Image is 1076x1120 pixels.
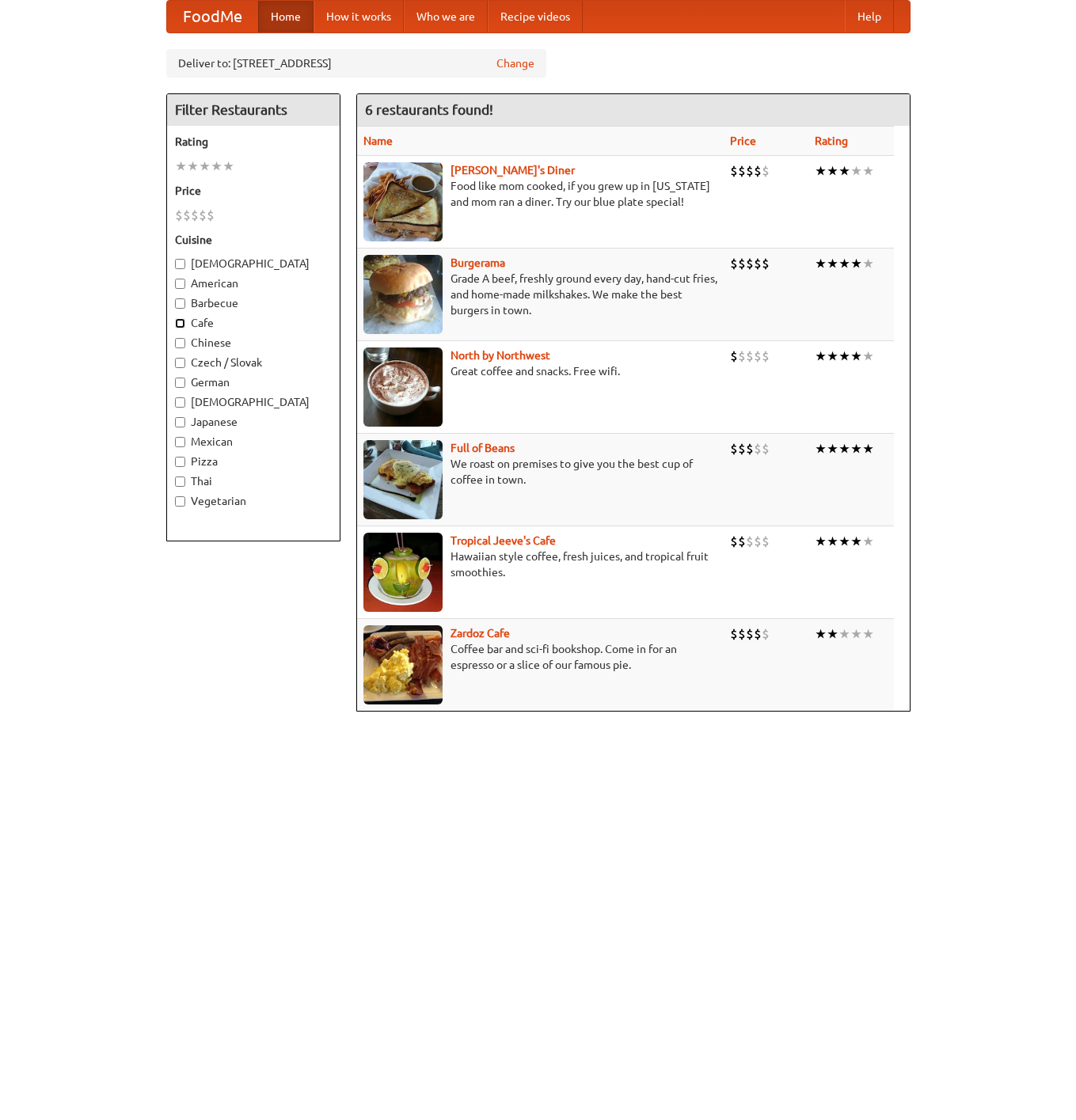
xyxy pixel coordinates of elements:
[815,625,827,643] li: ★
[827,347,838,365] li: ★
[838,347,850,365] li: ★
[175,355,332,370] label: Czech / Slovak
[363,347,443,427] img: north.jpg
[451,256,505,269] b: Burgerama
[175,437,185,447] input: Mexican
[175,394,332,410] label: [DEMOGRAPHIC_DATA]
[451,442,515,454] a: Full of Beans
[175,279,185,289] input: American
[730,440,738,457] li: $
[363,135,393,147] a: Name
[827,625,838,643] li: ★
[850,255,862,272] li: ★
[175,434,332,450] label: Mexican
[496,55,534,71] a: Change
[175,374,332,390] label: German
[222,158,234,175] li: ★
[862,533,874,550] li: ★
[175,207,183,224] li: $
[363,271,717,318] p: Grade A beef, freshly ground every day, hand-cut fries, and home-made milkshakes. We make the bes...
[862,255,874,272] li: ★
[314,1,404,32] a: How it works
[850,440,862,457] li: ★
[175,496,185,507] input: Vegetarian
[738,625,746,643] li: $
[827,255,838,272] li: ★
[730,347,738,365] li: $
[488,1,583,32] a: Recipe videos
[175,298,185,309] input: Barbecue
[363,625,443,704] img: zardoz.jpg
[258,1,314,32] a: Home
[762,625,770,643] li: $
[175,275,332,291] label: American
[451,164,575,177] a: [PERSON_NAME]'s Diner
[762,533,770,550] li: $
[738,347,746,365] li: $
[175,414,332,430] label: Japanese
[175,256,332,271] label: [DEMOGRAPHIC_DATA]
[730,533,738,550] li: $
[363,363,717,379] p: Great coffee and snacks. Free wifi.
[167,94,340,126] h4: Filter Restaurants
[827,162,838,180] li: ★
[738,533,746,550] li: $
[175,259,185,269] input: [DEMOGRAPHIC_DATA]
[183,207,191,224] li: $
[838,162,850,180] li: ★
[175,473,332,489] label: Thai
[815,347,827,365] li: ★
[754,625,762,643] li: $
[754,255,762,272] li: $
[815,255,827,272] li: ★
[451,627,510,640] a: Zardoz Cafe
[175,417,185,427] input: Japanese
[850,162,862,180] li: ★
[175,158,187,175] li: ★
[404,1,488,32] a: Who we are
[815,440,827,457] li: ★
[838,255,850,272] li: ★
[754,533,762,550] li: $
[850,625,862,643] li: ★
[815,162,827,180] li: ★
[838,625,850,643] li: ★
[451,534,556,547] a: Tropical Jeeve's Cafe
[815,135,848,147] a: Rating
[850,347,862,365] li: ★
[365,102,493,117] ng-pluralize: 6 restaurants found!
[175,335,332,351] label: Chinese
[175,476,185,487] input: Thai
[175,454,332,469] label: Pizza
[451,349,550,362] a: North by Northwest
[199,207,207,224] li: $
[175,318,185,328] input: Cafe
[754,347,762,365] li: $
[738,440,746,457] li: $
[762,255,770,272] li: $
[815,533,827,550] li: ★
[175,183,332,199] h5: Price
[746,347,754,365] li: $
[363,178,717,210] p: Food like mom cooked, if you grew up in [US_STATE] and mom ran a diner. Try our blue plate special!
[363,440,443,519] img: beans.jpg
[166,49,546,78] div: Deliver to: [STREET_ADDRESS]
[175,378,185,388] input: German
[175,457,185,467] input: Pizza
[746,625,754,643] li: $
[746,533,754,550] li: $
[738,162,746,180] li: $
[363,162,443,241] img: sallys.jpg
[207,207,215,224] li: $
[838,533,850,550] li: ★
[175,295,332,311] label: Barbecue
[175,134,332,150] h5: Rating
[363,255,443,334] img: burgerama.jpg
[199,158,211,175] li: ★
[838,440,850,457] li: ★
[845,1,894,32] a: Help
